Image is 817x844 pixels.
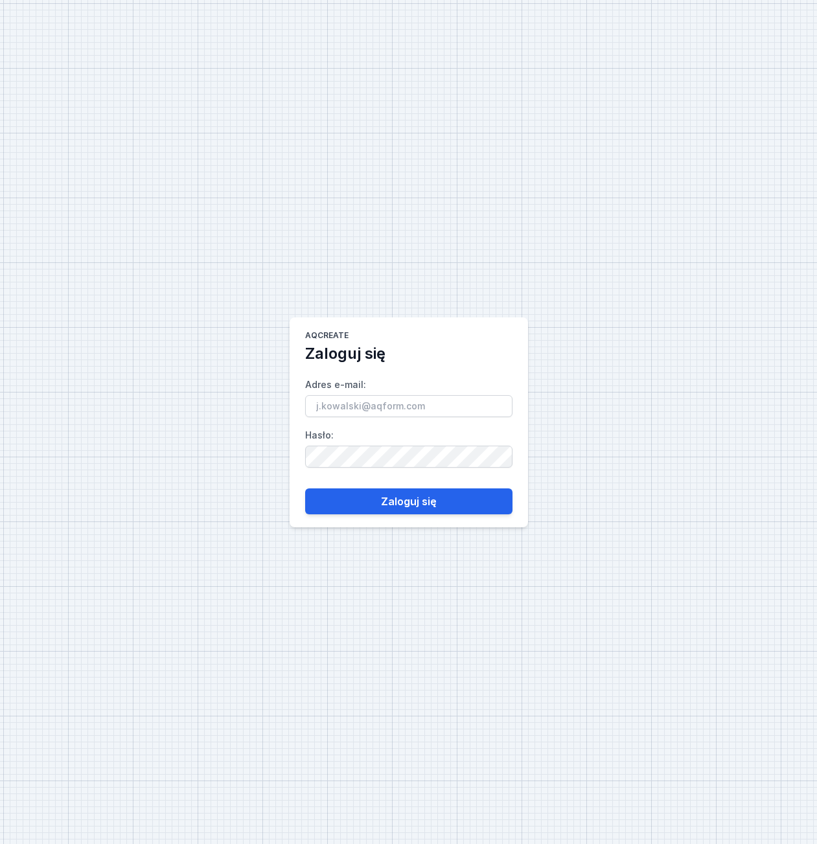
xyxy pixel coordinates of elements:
[305,330,349,343] h1: AQcreate
[305,395,512,417] input: Adres e-mail:
[305,425,512,468] label: Hasło :
[305,446,512,468] input: Hasło:
[305,343,385,364] h2: Zaloguj się
[305,488,512,514] button: Zaloguj się
[305,374,512,417] label: Adres e-mail :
